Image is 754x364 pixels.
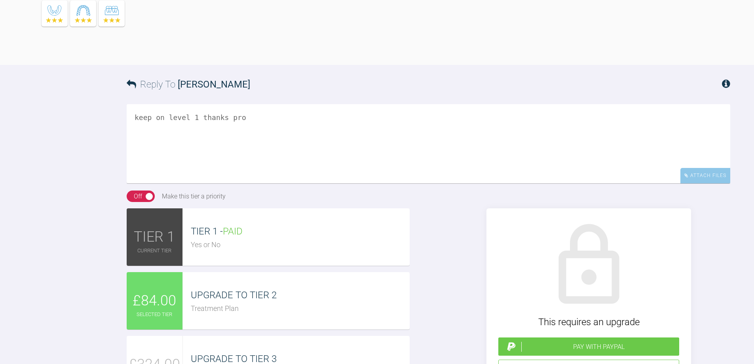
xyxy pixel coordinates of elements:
textarea: keep on level 1 thanks pro [127,104,730,183]
span: TIER 1 [134,226,175,249]
div: Off [134,191,142,202]
span: PAID [223,226,243,237]
div: Make this tier a priority [162,191,226,202]
div: Yes or No [191,239,410,251]
div: This requires an upgrade [498,314,679,330]
div: Attach Files [680,168,730,183]
h3: Reply To [127,77,250,92]
span: £84.00 [133,290,176,313]
span: [PERSON_NAME] [178,79,250,90]
img: lock.6dc949b6.svg [543,220,634,311]
img: paypal.a7a4ce45.svg [505,341,517,353]
div: Treatment Plan [191,303,410,314]
div: Pay with PayPal [521,342,676,352]
span: UPGRADE TO TIER 2 [191,290,277,301]
span: TIER 1 - [191,226,243,237]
